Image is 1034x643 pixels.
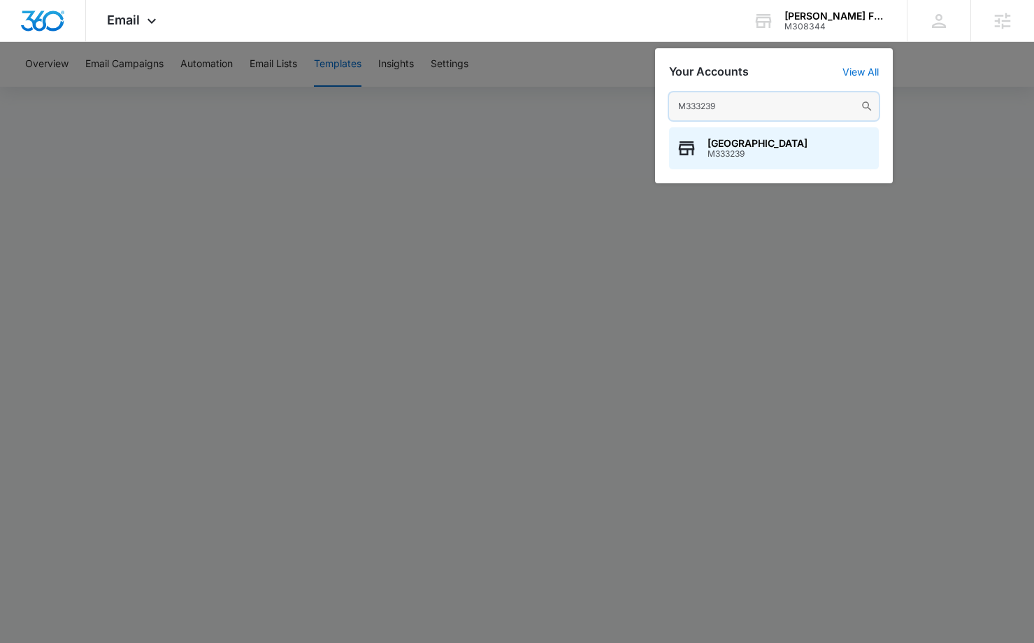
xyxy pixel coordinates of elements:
div: account id [784,22,886,31]
h2: Your Accounts [669,65,749,78]
span: Email [107,13,140,27]
div: account name [784,10,886,22]
input: Search Accounts [669,92,879,120]
a: View All [842,66,879,78]
span: [GEOGRAPHIC_DATA] [708,138,807,149]
button: [GEOGRAPHIC_DATA]M333239 [669,127,879,169]
span: M333239 [708,149,807,159]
